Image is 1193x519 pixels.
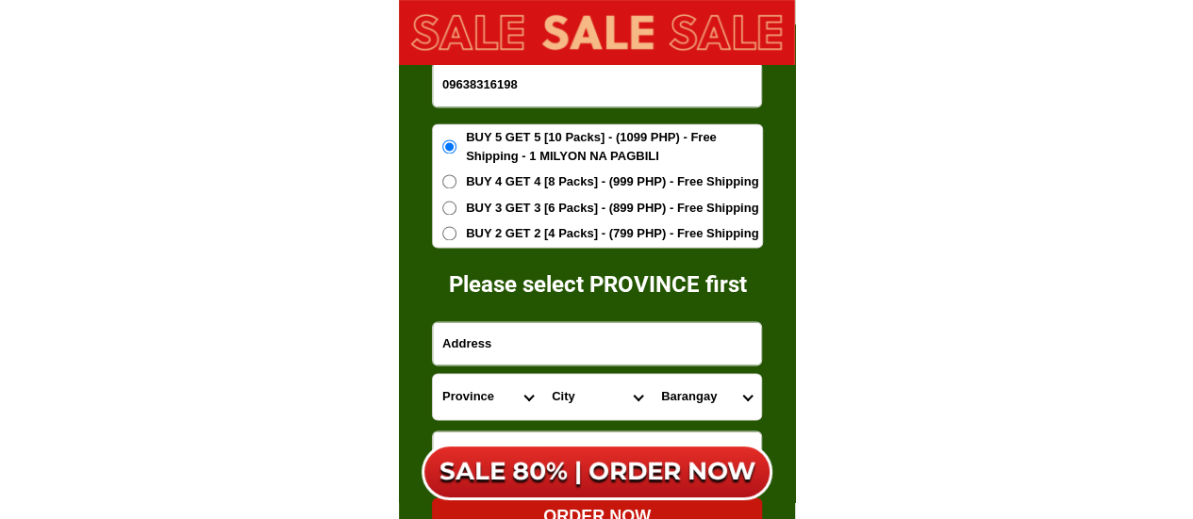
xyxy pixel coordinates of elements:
[433,62,761,106] input: Input phone_number
[542,374,652,419] select: Select district
[442,226,456,240] input: BUY 2 GET 2 [4 Packs] - (799 PHP) - Free Shipping
[442,174,456,188] input: BUY 4 GET 4 [8 Packs] - (999 PHP) - Free Shipping
[466,199,758,218] span: BUY 3 GET 3 [6 Packs] - (899 PHP) - Free Shipping
[442,201,456,215] input: BUY 3 GET 3 [6 Packs] - (899 PHP) - Free Shipping
[433,374,542,419] select: Select province
[422,456,772,488] h6: SALE 80% | ORDER NOW
[442,139,456,154] input: BUY 5 GET 5 [10 Packs] - (1099 PHP) - Free Shipping - 1 MILYON NA PAGBILI
[466,128,762,165] span: BUY 5 GET 5 [10 Packs] - (1099 PHP) - Free Shipping - 1 MILYON NA PAGBILI
[433,322,761,365] input: Input address
[466,172,758,191] span: BUY 4 GET 4 [8 Packs] - (999 PHP) - Free Shipping
[433,431,761,477] input: Input LANDMARKOFLOCATION
[652,374,761,419] select: Select commune
[466,224,758,243] span: BUY 2 GET 2 [4 Packs] - (799 PHP) - Free Shipping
